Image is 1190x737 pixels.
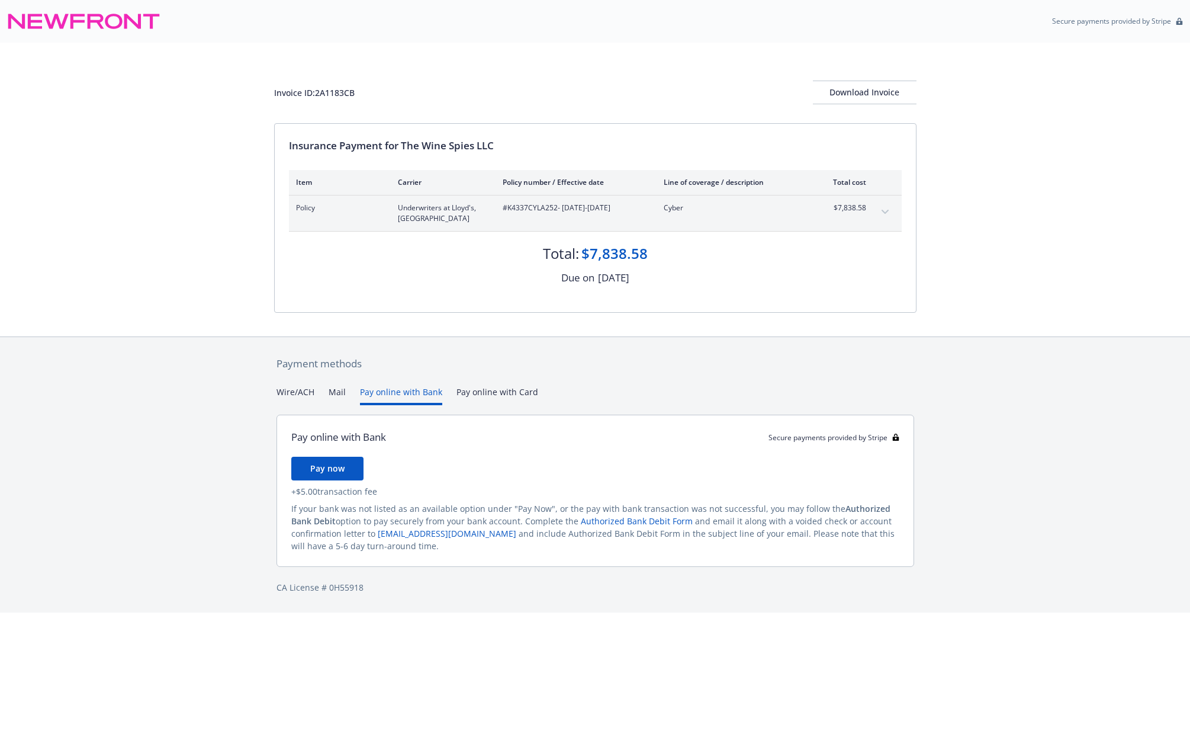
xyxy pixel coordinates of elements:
div: Pay online with Bank [291,430,386,445]
div: Item [296,177,379,187]
div: Line of coverage / description [664,177,803,187]
button: expand content [876,203,895,222]
span: Policy [296,203,379,213]
div: Secure payments provided by Stripe [768,432,899,443]
div: Total: [543,243,579,264]
div: $7,838.58 [581,243,648,264]
span: Cyber [664,203,803,213]
button: Mail [329,386,346,405]
span: Underwriters at Lloyd's, [GEOGRAPHIC_DATA] [398,203,484,224]
span: #K4337CYLA252 - [DATE]-[DATE] [503,203,645,213]
div: Policy number / Effective date [503,177,645,187]
a: Authorized Bank Debit Form [581,515,693,527]
button: Wire/ACH [276,386,314,405]
span: $7,838.58 [822,203,866,213]
span: Authorized Bank Debit [291,503,890,527]
button: Pay online with Bank [360,386,442,405]
div: Insurance Payment for The Wine Spies LLC [289,138,902,153]
button: Pay online with Card [456,386,538,405]
div: Invoice ID: 2A1183CB [274,86,355,99]
button: Download Invoice [813,81,916,104]
a: [EMAIL_ADDRESS][DOMAIN_NAME] [378,528,516,539]
span: Pay now [310,463,345,474]
div: If your bank was not listed as an available option under "Pay Now", or the pay with bank transact... [291,502,899,552]
div: Carrier [398,177,484,187]
div: CA License # 0H55918 [276,581,914,594]
div: + $5.00 transaction fee [291,485,899,498]
div: [DATE] [598,270,629,286]
div: Total cost [822,177,866,187]
div: Due on [561,270,594,286]
p: Secure payments provided by Stripe [1052,16,1171,26]
div: Payment methods [276,356,914,371]
button: Pay now [291,457,364,480]
div: PolicyUnderwriters at Lloyd's, [GEOGRAPHIC_DATA]#K4337CYLA252- [DATE]-[DATE]Cyber$7,838.58expand ... [289,196,902,231]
